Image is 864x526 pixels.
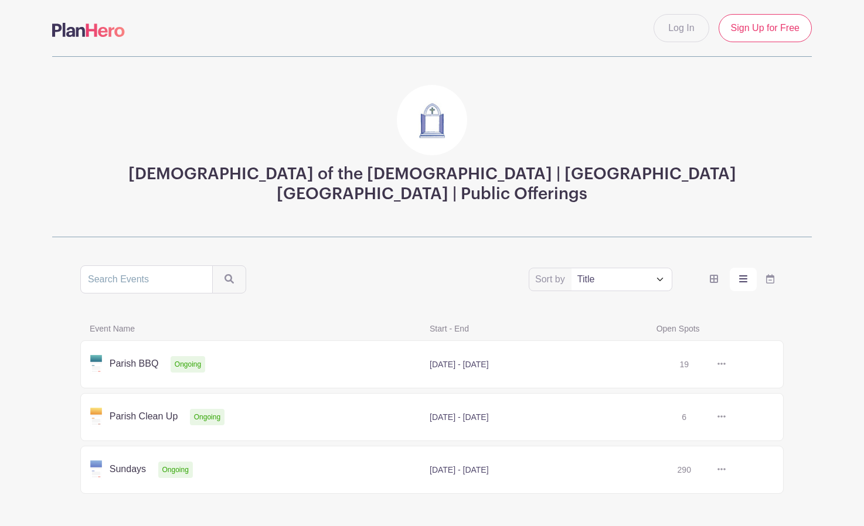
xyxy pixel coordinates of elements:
span: Open Spots [649,322,763,336]
img: logo-507f7623f17ff9eddc593b1ce0a138ce2505c220e1c5a4e2b4648c50719b7d32.svg [52,23,125,37]
label: Sort by [535,272,569,286]
span: Start - End [423,322,649,336]
a: Sign Up for Free [719,14,812,42]
a: Log In [654,14,709,42]
div: order and view [700,268,784,291]
img: Doors3.jpg [397,85,467,155]
span: Event Name [83,322,423,336]
h3: [DEMOGRAPHIC_DATA] of the [DEMOGRAPHIC_DATA] | [GEOGRAPHIC_DATA] [GEOGRAPHIC_DATA] | Public Offer... [80,165,784,204]
input: Search Events [80,265,213,293]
